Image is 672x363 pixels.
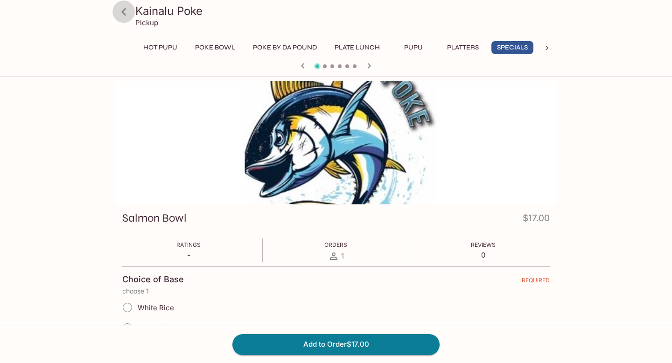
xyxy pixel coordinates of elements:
[522,277,550,287] span: REQUIRED
[122,211,187,225] h3: Salmon Bowl
[471,251,496,259] p: 0
[442,41,484,54] button: Platters
[176,241,201,248] span: Ratings
[329,41,385,54] button: Plate Lunch
[116,81,556,204] div: Salmon Bowl
[248,41,322,54] button: Poke By Da Pound
[122,287,550,295] p: choose 1
[471,241,496,248] span: Reviews
[135,4,553,18] h3: Kainalu Poke
[176,251,201,259] p: -
[122,274,184,285] h4: Choice of Base
[392,41,434,54] button: Pupu
[138,324,176,333] span: Brown Rice
[135,18,158,27] p: Pickup
[138,41,182,54] button: HOT PUPU
[232,334,440,355] button: Add to Order$17.00
[341,251,344,260] span: 1
[324,241,347,248] span: Orders
[523,211,550,229] h4: $17.00
[138,303,174,312] span: White Rice
[491,41,533,54] button: Specials
[190,41,240,54] button: Poke Bowl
